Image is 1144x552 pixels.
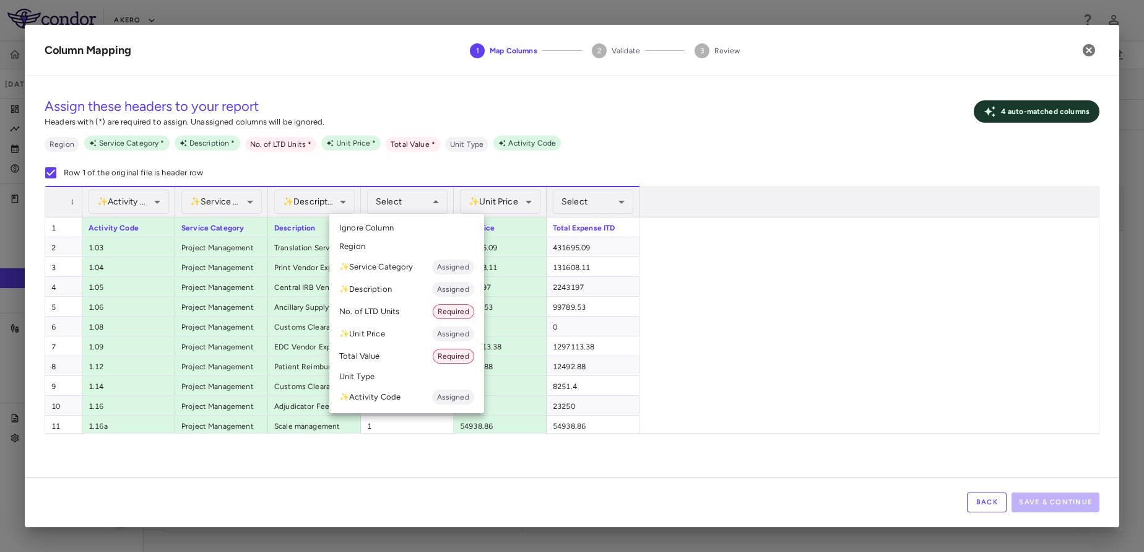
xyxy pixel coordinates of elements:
[329,237,484,256] li: Region
[432,328,474,340] span: Assigned
[329,300,484,323] li: No. of LTD Units
[432,261,474,273] span: Assigned
[329,345,484,367] li: Total Value
[329,386,484,408] li: ✨ Activity Code
[432,392,474,403] span: Assigned
[339,222,394,234] span: Ignore Column
[433,306,474,317] span: Required
[433,351,474,362] span: Required
[329,367,484,386] li: Unit Type
[329,278,484,300] li: ✨ Description
[329,323,484,345] li: ✨ Unit Price
[432,284,474,295] span: Assigned
[329,256,484,278] li: ✨ Service Category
